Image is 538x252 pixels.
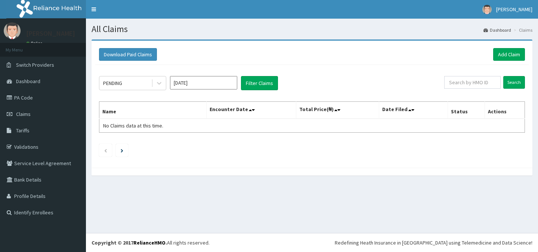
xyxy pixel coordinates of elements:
th: Encounter Date [206,102,296,119]
strong: Copyright © 2017 . [92,239,167,246]
h1: All Claims [92,24,532,34]
img: User Image [4,22,21,39]
th: Status [448,102,485,119]
a: Next page [121,147,123,154]
th: Date Filed [379,102,448,119]
th: Actions [485,102,525,119]
div: PENDING [103,79,122,87]
span: Tariffs [16,127,30,134]
th: Name [99,102,207,119]
span: Dashboard [16,78,40,85]
span: Switch Providers [16,62,54,68]
input: Search [503,76,525,89]
th: Total Price(₦) [296,102,379,119]
a: Previous page [104,147,107,154]
input: Search by HMO ID [444,76,501,89]
p: [PERSON_NAME] [26,30,75,37]
span: [PERSON_NAME] [496,6,532,13]
span: Claims [16,111,31,117]
button: Download Paid Claims [99,48,157,61]
a: Dashboard [483,27,511,33]
li: Claims [512,27,532,33]
span: No Claims data at this time. [103,122,163,129]
div: Redefining Heath Insurance in [GEOGRAPHIC_DATA] using Telemedicine and Data Science! [335,239,532,246]
img: User Image [482,5,492,14]
input: Select Month and Year [170,76,237,89]
a: Online [26,41,44,46]
a: Add Claim [493,48,525,61]
footer: All rights reserved. [86,233,538,252]
a: RelianceHMO [133,239,166,246]
button: Filter Claims [241,76,278,90]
